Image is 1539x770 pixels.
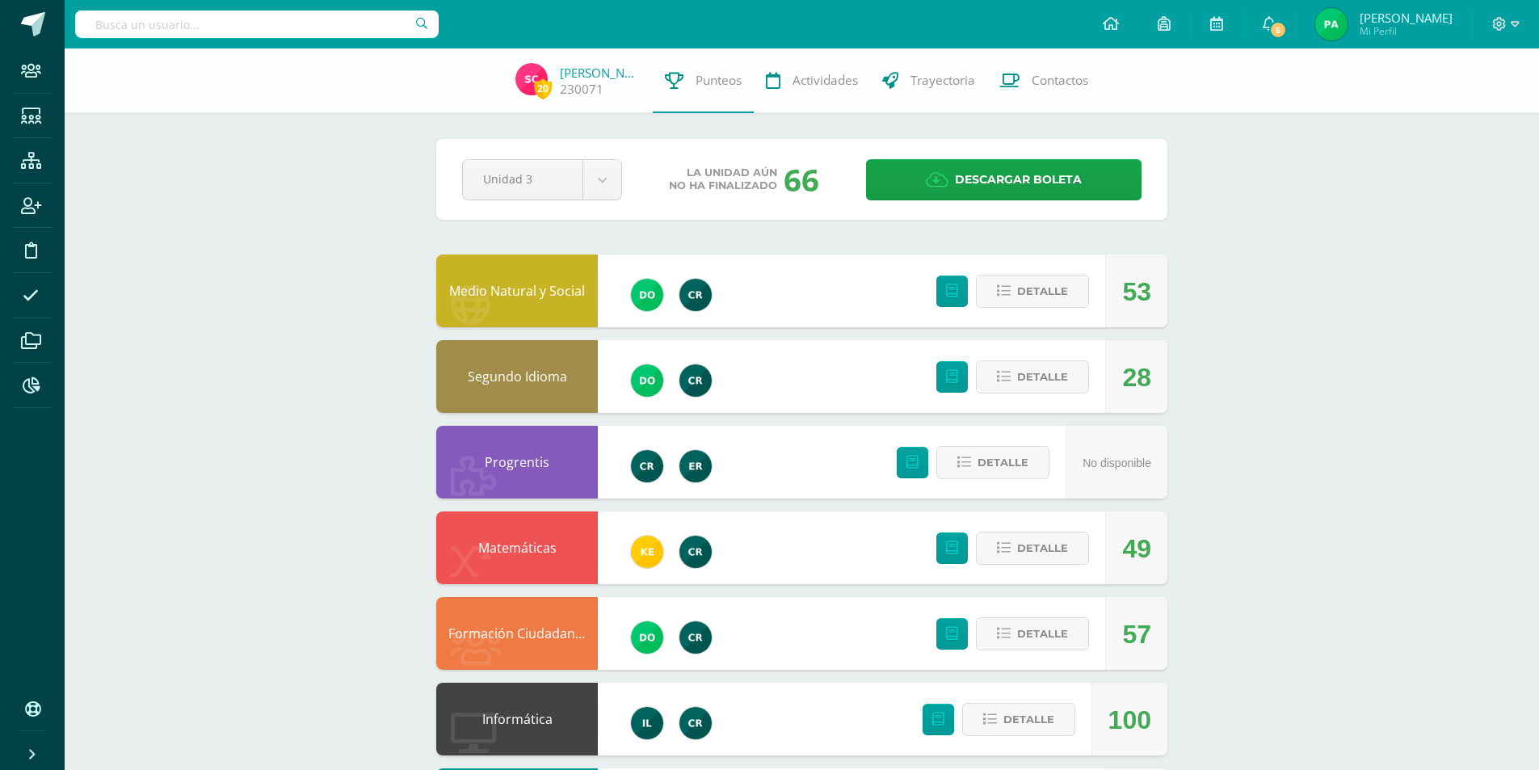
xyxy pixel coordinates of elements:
[631,621,663,654] img: 6375f47eecb036952adb186a7dbdb664.png
[1083,457,1151,469] span: No disponible
[631,364,663,397] img: 6375f47eecb036952adb186a7dbdb664.png
[679,707,712,739] img: e534704a03497a621ce20af3abe0ca0c.png
[1017,533,1068,563] span: Detalle
[483,160,562,198] span: Unidad 3
[631,707,663,739] img: 33a95f9e5c7f9301611d6bf31d23d461.png
[1315,8,1348,40] img: ea606af391f2c2e5188f5482682bdea3.png
[976,275,1089,308] button: Detalle
[560,65,641,81] a: [PERSON_NAME]
[679,279,712,311] img: e534704a03497a621ce20af3abe0ca0c.png
[784,158,819,200] div: 66
[679,364,712,397] img: e534704a03497a621ce20af3abe0ca0c.png
[1122,255,1151,328] div: 53
[936,446,1049,479] button: Detalle
[485,453,549,471] a: Progrentis
[468,368,567,385] a: Segundo Idioma
[976,360,1089,393] button: Detalle
[669,166,777,192] span: La unidad aún no ha finalizado
[560,81,603,98] a: 230071
[1032,72,1088,89] span: Contactos
[1122,341,1151,414] div: 28
[962,703,1075,736] button: Detalle
[679,536,712,568] img: e534704a03497a621ce20af3abe0ca0c.png
[793,72,858,89] span: Actividades
[436,255,598,327] div: Medio Natural y Social
[1360,24,1453,38] span: Mi Perfil
[515,63,548,95] img: ece0b5ae0b509dde2f5432d528b628ea.png
[631,536,663,568] img: 799bb6bbef0047e33078b76fbebe04e0.png
[1017,276,1068,306] span: Detalle
[436,426,598,499] div: Progrentis
[482,710,553,728] a: Informática
[436,511,598,584] div: Matemáticas
[1360,10,1453,26] span: [PERSON_NAME]
[976,617,1089,650] button: Detalle
[976,532,1089,565] button: Detalle
[1269,21,1287,39] span: 5
[987,48,1100,113] a: Contactos
[754,48,870,113] a: Actividades
[1122,598,1151,671] div: 57
[978,448,1028,478] span: Detalle
[631,279,663,311] img: 6375f47eecb036952adb186a7dbdb664.png
[449,282,585,300] a: Medio Natural y Social
[436,340,598,413] div: Segundo Idioma
[436,597,598,670] div: Formación Ciudadana - Áreas Integradas
[679,450,712,482] img: 43406b00e4edbe00e0fe2658b7eb63de.png
[463,160,621,200] a: Unidad 3
[448,625,696,642] a: Formación Ciudadana - Áreas Integradas
[910,72,975,89] span: Trayectoria
[1108,684,1151,756] div: 100
[75,11,439,38] input: Busca un usuario...
[478,539,557,557] a: Matemáticas
[653,48,754,113] a: Punteos
[696,72,742,89] span: Punteos
[866,159,1142,200] a: Descargar boleta
[534,78,552,99] span: 20
[1003,705,1054,734] span: Detalle
[631,450,663,482] img: e534704a03497a621ce20af3abe0ca0c.png
[1017,362,1068,392] span: Detalle
[1017,619,1068,649] span: Detalle
[955,160,1082,200] span: Descargar boleta
[870,48,987,113] a: Trayectoria
[1122,512,1151,585] div: 49
[436,683,598,755] div: Informática
[679,621,712,654] img: e534704a03497a621ce20af3abe0ca0c.png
